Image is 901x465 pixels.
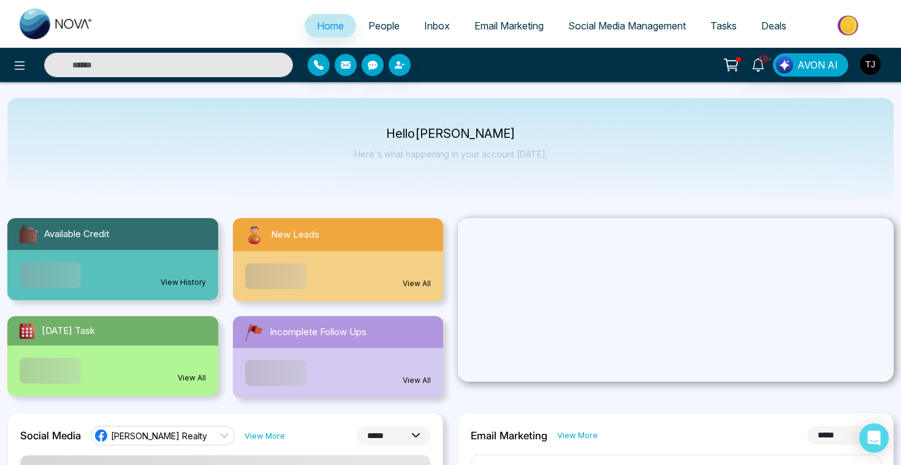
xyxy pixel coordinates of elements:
span: Available Credit [44,227,109,241]
button: AVON AI [773,53,848,77]
span: AVON AI [797,58,838,72]
a: Social Media Management [556,14,698,37]
span: Home [317,20,344,32]
div: Open Intercom Messenger [859,423,889,453]
img: todayTask.svg [17,321,37,341]
span: Tasks [710,20,737,32]
a: Email Marketing [462,14,556,37]
img: Nova CRM Logo [20,9,93,39]
span: Inbox [424,20,450,32]
span: People [368,20,400,32]
span: Incomplete Follow Ups [270,325,367,339]
a: Deals [749,14,799,37]
img: Market-place.gif [805,12,894,39]
span: Social Media Management [568,20,686,32]
p: Hello [PERSON_NAME] [354,129,547,139]
a: View More [557,429,598,441]
a: New LeadsView All [226,218,451,301]
h2: Social Media [20,429,81,442]
img: Lead Flow [776,56,793,74]
a: Home [305,14,356,37]
a: View All [178,372,206,384]
a: Incomplete Follow UpsView All [226,316,451,398]
span: Email Marketing [474,20,544,32]
img: User Avatar [860,54,881,75]
a: View All [403,278,431,289]
span: New Leads [271,228,319,242]
span: [PERSON_NAME] Realty [111,430,207,442]
img: newLeads.svg [243,223,266,246]
a: View History [161,277,206,288]
a: 10+ [743,53,773,75]
span: [DATE] Task [42,324,95,338]
a: Tasks [698,14,749,37]
span: Deals [761,20,786,32]
p: Here's what happening in your account [DATE]. [354,149,547,159]
a: People [356,14,412,37]
a: Inbox [412,14,462,37]
a: View More [245,430,285,442]
img: availableCredit.svg [17,223,39,245]
h2: Email Marketing [471,429,547,442]
span: 10+ [758,53,769,64]
a: View All [403,375,431,386]
img: followUps.svg [243,321,265,343]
